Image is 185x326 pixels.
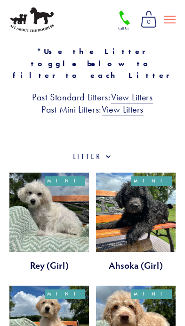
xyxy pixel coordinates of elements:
a: View Litters [111,91,153,104]
span: 0 [141,16,157,28]
a: 0 items in cart [137,8,161,32]
strong: *Use the Litter toggle below to filter to each Litter [13,47,172,80]
h3: Past Standard Litters: Past Mini Litters: [9,91,176,115]
a: View Litters [102,104,144,116]
img: All About The Doodles [9,8,54,32]
img: Phone Icon [117,10,132,31]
